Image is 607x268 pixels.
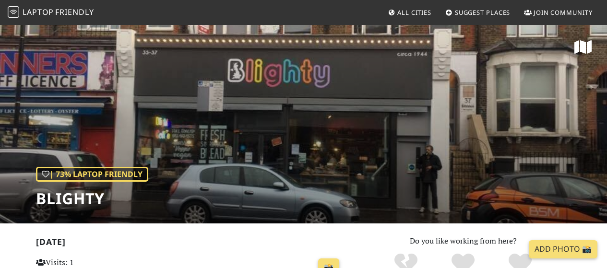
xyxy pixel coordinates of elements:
span: Laptop [23,7,54,17]
a: Suggest Places [441,4,514,21]
p: Do you like working from here? [355,235,571,247]
span: Suggest Places [455,8,511,17]
a: Add Photo 📸 [529,240,597,258]
h2: [DATE] [36,237,344,251]
a: LaptopFriendly LaptopFriendly [8,4,94,21]
span: All Cities [397,8,431,17]
span: Join Community [534,8,593,17]
img: LaptopFriendly [8,6,19,18]
h1: Blighty [36,189,148,208]
a: All Cities [384,4,435,21]
a: Join Community [520,4,596,21]
div: | 73% Laptop Friendly [36,167,148,182]
span: Friendly [55,7,94,17]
